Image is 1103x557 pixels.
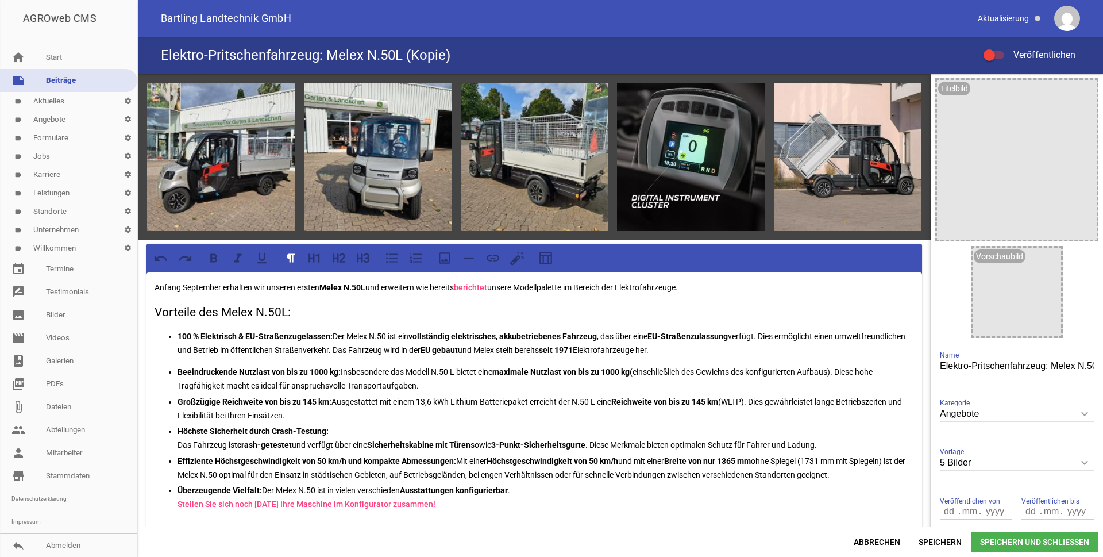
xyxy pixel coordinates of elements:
i: label [14,98,22,105]
strong: Höchstgeschwindigkeit von 50 km/h [487,456,618,466]
i: settings [118,221,137,239]
div: Titelbild [938,82,970,95]
span: Veröffentlichen [1000,49,1075,60]
i: label [14,245,22,252]
strong: Sicherheitskabine mit Türen [367,440,470,450]
span: Speichern [909,532,971,552]
strong: Effiziente Höchstgeschwindigkeit von 50 km/h und kompakte Abmessungen: [178,456,456,466]
i: image [11,308,25,322]
span: Bartling Landtechnik GmbH [161,13,291,24]
i: settings [118,239,137,258]
i: settings [118,166,137,184]
span: Veröffentlichen bis [1021,495,1079,507]
span: Speichern und Schließen [971,532,1098,552]
input: mm [959,504,980,519]
strong: Beeindruckende Nutzlast von bis zu 1000 kg: [178,367,341,377]
i: keyboard_arrow_down [1075,454,1094,472]
i: reply [11,539,25,552]
input: dd [1021,504,1041,519]
div: Vorschaubild [974,249,1025,263]
input: yyyy [980,504,1009,519]
p: Anfang September erhalten wir unseren ersten und erweitern wie bereits unsere Modellpalette im Be... [155,281,914,294]
i: attach_file [11,400,25,414]
input: yyyy [1062,504,1090,519]
input: mm [1041,504,1062,519]
span: Veröffentlichen von [940,495,1000,507]
strong: Ausstattungen konfigurierbar [400,486,508,495]
i: store_mall_directory [11,469,25,483]
i: home [11,51,25,64]
strong: Reichweite von bis zu 145 km [611,397,718,406]
strong: 100 % Elektrisch & EU-Straßenzugelassen: [178,332,333,341]
i: label [14,208,22,216]
i: picture_as_pdf [11,377,25,391]
strong: EU-Straßenzulassung [647,332,728,341]
strong: EU gebaut [421,345,458,355]
input: dd [940,504,959,519]
i: label [14,153,22,160]
p: Das Fahrzeug ist und verfügt über eine sowie . Diese Merkmale bieten optimalen Schutz für Fahrer ... [178,424,914,452]
a: Stellen Sie sich noch [DATE] Ihre Maschine im Konfigurator zusammen! [178,500,435,509]
p: Insbesondere das Modell N.50 L bietet eine (einschließlich des Gewichts des konfigurierten Aufbau... [178,365,914,393]
span: Abbrechen [844,532,909,552]
i: label [14,116,22,124]
p: Ausgestattet mit einem 13,6 kWh Lithium-Batteriepaket erreicht der N.50 L eine (WLTP). Dies gewäh... [178,395,914,422]
strong: Großzügige Reichweite von bis zu 145 km: [178,397,331,406]
i: movie [11,331,25,345]
strong: Überzeugende Vielfalt: [178,486,262,495]
i: keyboard_arrow_down [1075,405,1094,423]
strong: vollständig elektrisches, akkubetriebenes Fahrzeug [408,332,597,341]
i: people [11,423,25,437]
i: settings [118,184,137,202]
i: settings [118,129,137,147]
p: Mit einer und mit einer ohne Spiegel (1731 mm mit Spiegeln) ist der Melex N.50 optimal für den Ei... [178,454,914,482]
p: Der Melex N.50 ist ein , das über eine verfügt. Dies ermöglicht einen umweltfreundlichen und Betr... [178,329,914,357]
i: settings [118,110,137,129]
strong: Höchste Sicherheit durch Crash-Testung: [178,427,329,436]
i: person [11,446,25,460]
i: event [11,262,25,276]
strong: crash-getestet [237,440,292,450]
i: photo_album [11,354,25,368]
i: settings [118,202,137,221]
i: settings [118,92,137,110]
h3: Vorteile des Melex N.50L: [155,304,914,322]
strong: maximale Nutzlast von bis zu 1000 kg [492,367,630,377]
i: rate_review [11,285,25,299]
i: settings [118,147,137,166]
strong: Melex N.50L [319,283,365,292]
i: label [14,135,22,142]
i: note [11,74,25,87]
i: label [14,190,22,197]
i: label [14,226,22,234]
p: Der Melex N.50 ist in vielen verschieden . [178,483,914,511]
strong: Breite von nur 1365 mm [664,456,751,466]
i: label [14,171,22,179]
a: berichtet [454,283,487,292]
strong: seit 1971 [539,345,573,355]
h4: Elektro-Pritschenfahrzeug: Melex N.50L (Kopie) [161,46,450,64]
strong: 3-Punkt-Sicherheitsgurte [491,440,585,450]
